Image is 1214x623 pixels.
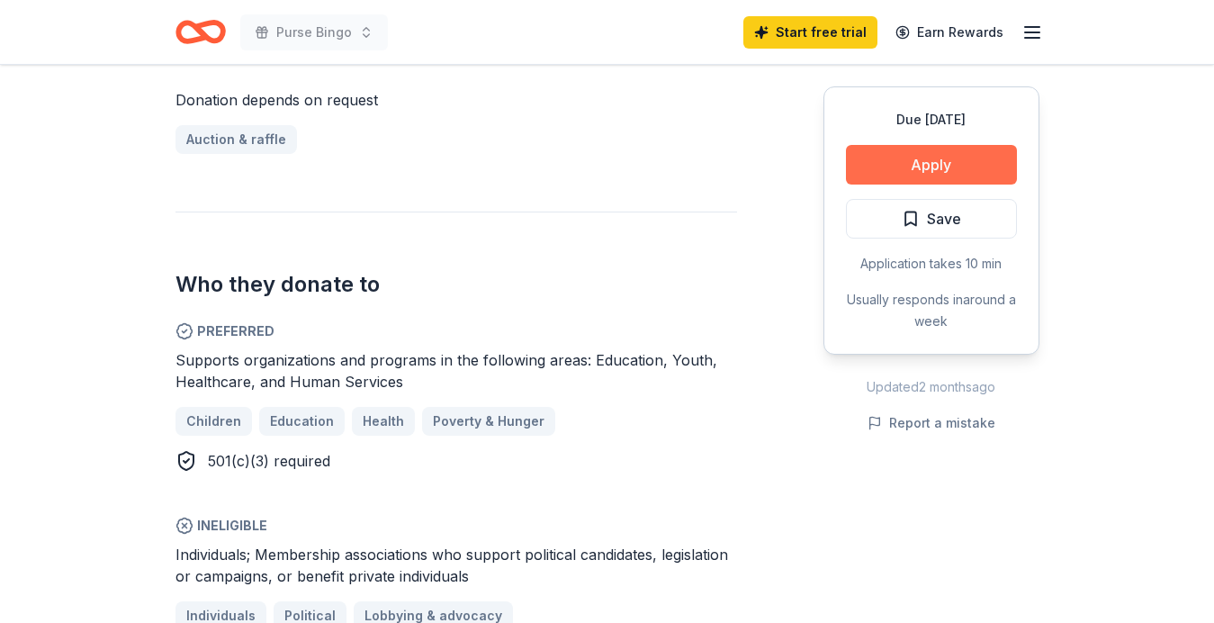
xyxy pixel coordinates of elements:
div: Due [DATE] [846,109,1017,131]
div: Donation depends on request [175,89,737,111]
h2: Who they donate to [175,270,737,299]
span: Save [927,207,961,230]
span: Individuals; Membership associations who support political candidates, legislation or campaigns, ... [175,546,728,585]
div: Updated 2 months ago [823,376,1039,398]
a: Education [259,407,345,436]
span: Preferred [175,321,737,342]
button: Purse Bingo [240,14,388,50]
a: Auction & raffle [175,125,297,154]
div: Usually responds in around a week [846,289,1017,332]
button: Apply [846,145,1017,185]
a: Start free trial [743,16,877,49]
a: Earn Rewards [885,16,1014,49]
span: Supports organizations and programs in the following areas: Education, Youth, Healthcare, and Hum... [175,351,717,391]
a: Health [352,407,415,436]
div: Application takes 10 min [846,253,1017,275]
a: Poverty & Hunger [422,407,555,436]
button: Report a mistake [868,412,995,434]
a: Children [175,407,252,436]
button: Save [846,199,1017,239]
span: 501(c)(3) required [208,452,330,470]
span: Children [186,411,241,432]
span: Education [270,411,334,432]
span: Poverty & Hunger [433,411,544,432]
span: Health [363,411,404,432]
a: Home [175,11,226,53]
span: Purse Bingo [276,22,352,43]
span: Ineligible [175,515,737,537]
